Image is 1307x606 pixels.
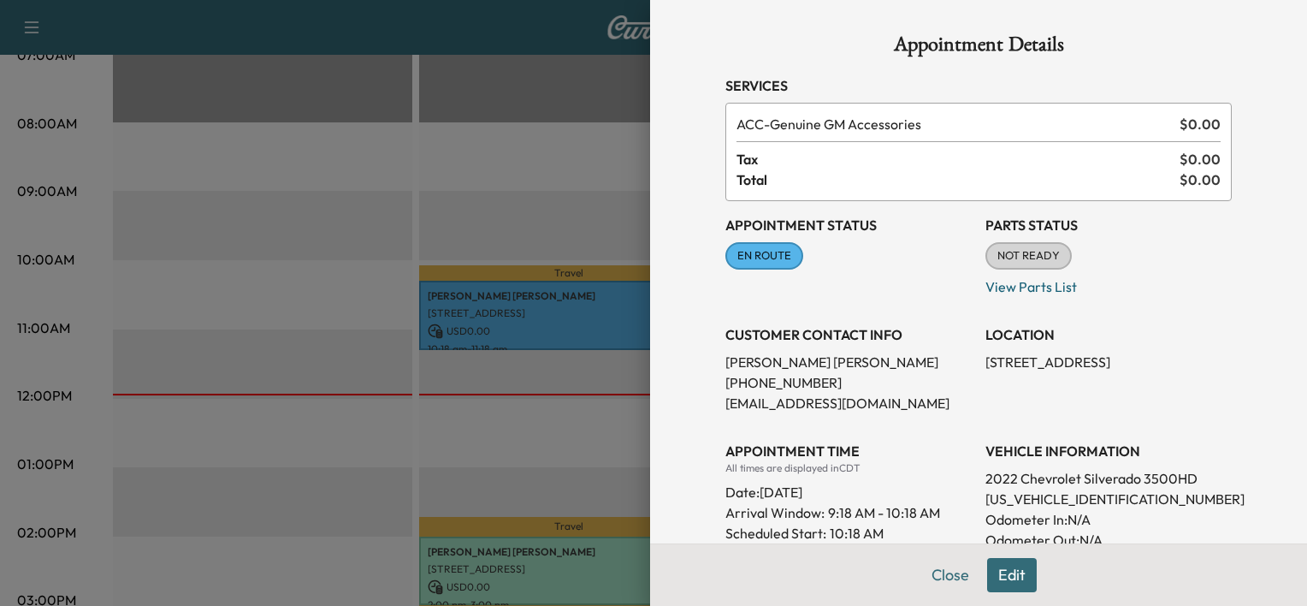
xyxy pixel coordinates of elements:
p: [US_VEHICLE_IDENTIFICATION_NUMBER] [985,489,1232,509]
h3: Appointment Status [725,215,972,235]
p: Scheduled Start: [725,523,826,544]
p: 2022 Chevrolet Silverado 3500HD [985,468,1232,489]
span: Genuine GM Accessories [736,114,1173,134]
h3: VEHICLE INFORMATION [985,441,1232,461]
button: Close [920,558,980,592]
h3: Services [725,75,1232,96]
p: Arrival Window: [725,502,972,523]
p: Odometer Out: N/A [985,530,1232,550]
span: $ 0.00 [1180,149,1221,169]
p: [STREET_ADDRESS] [985,352,1232,372]
p: [EMAIL_ADDRESS][DOMAIN_NAME] [725,393,972,413]
div: All times are displayed in CDT [725,461,972,475]
div: Date: [DATE] [725,475,972,502]
h3: Parts Status [985,215,1232,235]
span: Tax [736,149,1180,169]
p: 10:18 AM [830,523,884,544]
span: $ 0.00 [1180,169,1221,190]
span: 9:18 AM - 10:18 AM [828,502,940,523]
h1: Appointment Details [725,34,1232,62]
span: EN ROUTE [727,247,801,264]
button: Edit [987,558,1037,592]
h3: APPOINTMENT TIME [725,441,972,461]
span: Total [736,169,1180,190]
h3: LOCATION [985,324,1232,345]
p: [PHONE_NUMBER] [725,372,972,393]
p: View Parts List [985,270,1232,297]
span: NOT READY [987,247,1070,264]
h3: CUSTOMER CONTACT INFO [725,324,972,345]
span: $ 0.00 [1180,114,1221,134]
p: [PERSON_NAME] [PERSON_NAME] [725,352,972,372]
p: Odometer In: N/A [985,509,1232,530]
